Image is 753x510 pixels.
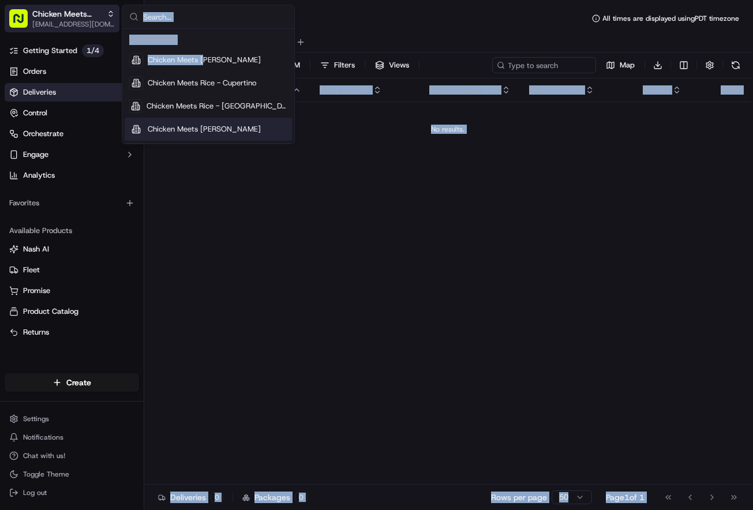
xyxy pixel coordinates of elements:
[23,129,63,139] span: Orchestrate
[529,85,583,95] span: Dropoff Location
[12,168,30,186] img: Regen Pajulas
[30,74,208,87] input: Got a question? Start typing here...
[5,104,139,122] button: Control
[23,227,88,238] span: Knowledge Base
[334,60,355,70] span: Filters
[9,327,134,337] a: Returns
[9,286,134,296] a: Promise
[23,286,50,296] span: Promise
[23,244,49,254] span: Nash AI
[5,323,139,342] button: Returns
[39,122,146,131] div: We're available if you need us!
[87,179,91,188] span: •
[143,5,287,28] input: Search...
[82,44,104,57] p: 1 / 4
[23,149,48,160] span: Engage
[12,228,21,237] div: 📗
[5,83,139,102] a: Deliveries
[39,110,189,122] div: Start new chat
[601,57,640,73] button: Map
[149,125,746,134] div: No results.
[158,492,223,503] div: Deliveries
[620,60,635,70] span: Map
[5,145,139,164] button: Engage
[5,282,139,300] button: Promise
[12,110,32,131] img: 1736555255976-a54dd68f-1ca7-489b-9aae-adbdc363a1c4
[23,87,56,97] span: Deliveries
[242,492,308,503] div: Packages
[492,57,596,73] input: Type to search
[5,261,139,279] button: Fleet
[23,306,78,317] span: Product Catalog
[23,66,46,77] span: Orders
[491,492,547,503] p: Rows per page
[23,179,32,189] img: 1736555255976-a54dd68f-1ca7-489b-9aae-adbdc363a1c4
[12,12,35,35] img: Nash
[9,306,134,317] a: Product Catalog
[5,166,139,185] a: Analytics
[32,8,102,20] button: Chicken Meets [PERSON_NAME]
[81,254,140,264] a: Powered byPylon
[148,124,261,134] span: Chicken Meets [PERSON_NAME]
[32,20,115,29] button: [EMAIL_ADDRESS][DOMAIN_NAME]
[315,57,360,73] button: Filters
[179,148,210,162] button: See all
[643,85,670,95] span: Provider
[9,244,134,254] a: Nash AI
[5,42,139,60] a: Getting Started1/4
[66,377,91,388] span: Create
[5,485,139,501] button: Log out
[721,85,741,95] div: Action
[7,222,93,243] a: 📗Knowledge Base
[93,179,117,188] span: [DATE]
[606,492,645,503] div: Page 1 of 1
[602,14,739,23] span: All times are displayed using PDT timezone
[295,492,308,502] div: 0
[98,228,107,237] div: 💻
[5,62,139,81] a: Orders
[5,302,139,321] button: Product Catalog
[389,60,409,70] span: Views
[125,31,292,48] div: Organizations
[148,78,256,88] span: Chicken Meets Rice - Cupertino
[370,57,414,73] button: Views
[115,255,140,264] span: Pylon
[5,448,139,464] button: Chat with us!
[23,488,47,497] span: Log out
[196,114,210,127] button: Start new chat
[12,150,77,159] div: Past conversations
[93,222,190,243] a: 💻API Documentation
[36,179,84,188] span: Regen Pajulas
[5,194,139,212] div: Favorites
[5,411,139,427] button: Settings
[147,101,287,111] span: Chicken Meets Rice - [GEOGRAPHIC_DATA]
[5,429,139,445] button: Notifications
[23,470,69,479] span: Toggle Theme
[320,85,370,95] span: Pickup Location
[23,46,77,56] span: Getting Started
[728,57,744,73] button: Refresh
[5,125,139,143] button: Orchestrate
[23,433,63,442] span: Notifications
[23,451,65,460] span: Chat with us!
[148,55,261,65] span: Chicken Meets [PERSON_NAME]
[9,265,134,275] a: Fleet
[5,466,139,482] button: Toggle Theme
[109,227,185,238] span: API Documentation
[23,108,47,118] span: Control
[5,5,119,32] button: Chicken Meets [PERSON_NAME][EMAIL_ADDRESS][DOMAIN_NAME]
[5,373,139,392] button: Create
[12,46,210,65] p: Welcome 👋
[23,265,40,275] span: Fleet
[211,492,223,502] div: 0
[429,85,499,95] span: Original Dropoff Time
[122,29,294,144] div: Suggestions
[23,170,55,181] span: Analytics
[5,222,139,240] div: Available Products
[23,327,49,337] span: Returns
[23,414,49,423] span: Settings
[5,240,139,258] button: Nash AI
